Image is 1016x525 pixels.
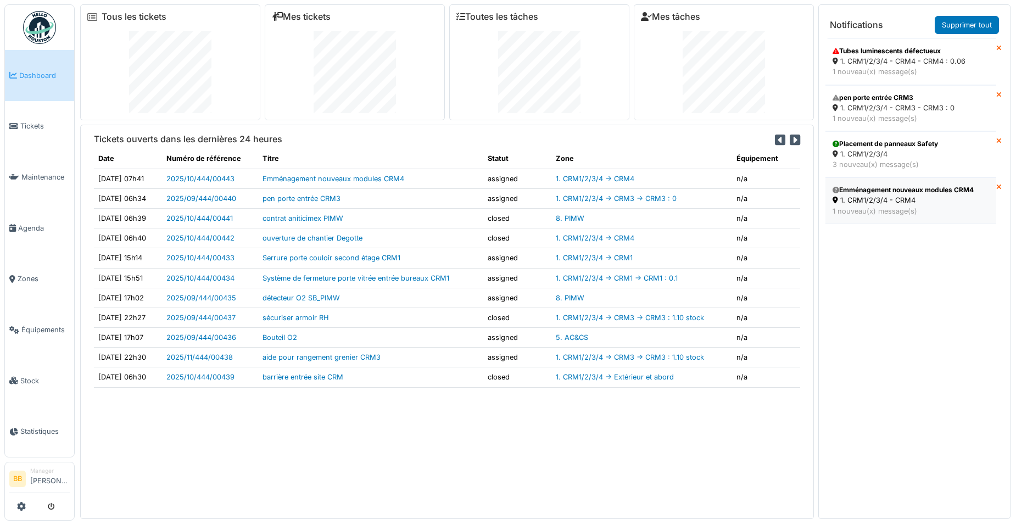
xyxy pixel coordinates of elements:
[556,353,704,361] a: 1. CRM1/2/3/4 -> CRM3 -> CRM3 : 1.10 stock
[166,234,235,242] a: 2025/10/444/00442
[483,268,551,288] td: assigned
[263,254,400,262] a: Serrure porte couloir second étage CRM1
[162,149,258,169] th: Numéro de référence
[833,66,989,77] div: 1 nouveau(x) message(s)
[5,254,74,305] a: Zones
[483,169,551,188] td: assigned
[166,373,235,381] a: 2025/10/444/00439
[483,188,551,208] td: assigned
[94,268,162,288] td: [DATE] 15h51
[263,333,297,342] a: Bouteil O2
[556,294,584,302] a: 8. PIMW
[833,149,989,159] div: 1. CRM1/2/3/4
[19,70,70,81] span: Dashboard
[94,288,162,308] td: [DATE] 17h02
[166,194,236,203] a: 2025/09/444/00440
[94,169,162,188] td: [DATE] 07h41
[9,471,26,487] li: BB
[556,175,634,183] a: 1. CRM1/2/3/4 -> CRM4
[166,214,233,222] a: 2025/10/444/00441
[833,195,989,205] div: 1. CRM1/2/3/4 - CRM4
[263,234,362,242] a: ouverture de chantier Degotte
[5,203,74,254] a: Agenda
[732,367,800,387] td: n/a
[830,20,883,30] h6: Notifications
[94,348,162,367] td: [DATE] 22h30
[483,308,551,327] td: closed
[94,328,162,348] td: [DATE] 17h07
[30,467,70,490] li: [PERSON_NAME]
[732,169,800,188] td: n/a
[833,56,989,66] div: 1. CRM1/2/3/4 - CRM4 - CRM4 : 0.06
[263,274,449,282] a: Système de fermeture porte vitrée entrée bureaux CRM1
[483,228,551,248] td: closed
[263,353,381,361] a: aide pour rangement grenier CRM3
[833,93,989,103] div: pen porte entrée CRM3
[166,254,235,262] a: 2025/10/444/00433
[94,248,162,268] td: [DATE] 15h14
[272,12,331,22] a: Mes tickets
[94,367,162,387] td: [DATE] 06h30
[825,85,996,131] a: pen porte entrée CRM3 1. CRM1/2/3/4 - CRM3 - CRM3 : 0 1 nouveau(x) message(s)
[833,113,989,124] div: 1 nouveau(x) message(s)
[94,188,162,208] td: [DATE] 06h34
[263,294,340,302] a: détecteur O2 SB_PIMW
[732,208,800,228] td: n/a
[935,16,999,34] a: Supprimer tout
[483,208,551,228] td: closed
[732,348,800,367] td: n/a
[20,426,70,437] span: Statistiques
[556,333,588,342] a: 5. AC&CS
[825,177,996,224] a: Emménagement nouveaux modules CRM4 1. CRM1/2/3/4 - CRM4 1 nouveau(x) message(s)
[263,314,329,322] a: sécuriser armoir RH
[483,248,551,268] td: assigned
[833,185,989,195] div: Emménagement nouveaux modules CRM4
[94,228,162,248] td: [DATE] 06h40
[5,406,74,457] a: Statistiques
[263,373,343,381] a: barrière entrée site CRM
[5,304,74,355] a: Équipements
[258,149,483,169] th: Titre
[5,355,74,406] a: Stock
[94,134,282,144] h6: Tickets ouverts dans les dernières 24 heures
[21,325,70,335] span: Équipements
[30,467,70,475] div: Manager
[166,175,235,183] a: 2025/10/444/00443
[94,308,162,327] td: [DATE] 22h27
[18,223,70,233] span: Agenda
[556,214,584,222] a: 8. PIMW
[483,149,551,169] th: Statut
[20,376,70,386] span: Stock
[483,367,551,387] td: closed
[5,50,74,101] a: Dashboard
[166,294,236,302] a: 2025/09/444/00435
[556,254,633,262] a: 1. CRM1/2/3/4 -> CRM1
[9,467,70,493] a: BB Manager[PERSON_NAME]
[94,149,162,169] th: Date
[166,333,236,342] a: 2025/09/444/00436
[483,328,551,348] td: assigned
[732,248,800,268] td: n/a
[263,175,404,183] a: Emménagement nouveaux modules CRM4
[551,149,732,169] th: Zone
[732,188,800,208] td: n/a
[5,101,74,152] a: Tickets
[556,314,704,322] a: 1. CRM1/2/3/4 -> CRM3 -> CRM3 : 1.10 stock
[833,46,989,56] div: Tubes luminescents défectueux
[166,353,233,361] a: 2025/11/444/00438
[732,268,800,288] td: n/a
[825,38,996,85] a: Tubes luminescents défectueux 1. CRM1/2/3/4 - CRM4 - CRM4 : 0.06 1 nouveau(x) message(s)
[166,274,235,282] a: 2025/10/444/00434
[825,131,996,177] a: Placement de panneaux Safety 1. CRM1/2/3/4 3 nouveau(x) message(s)
[483,348,551,367] td: assigned
[833,103,989,113] div: 1. CRM1/2/3/4 - CRM3 - CRM3 : 0
[641,12,700,22] a: Mes tâches
[5,152,74,203] a: Maintenance
[556,274,678,282] a: 1. CRM1/2/3/4 -> CRM1 -> CRM1 : 0.1
[166,314,236,322] a: 2025/09/444/00437
[18,273,70,284] span: Zones
[833,159,989,170] div: 3 nouveau(x) message(s)
[732,288,800,308] td: n/a
[94,208,162,228] td: [DATE] 06h39
[263,194,340,203] a: pen porte entrée CRM3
